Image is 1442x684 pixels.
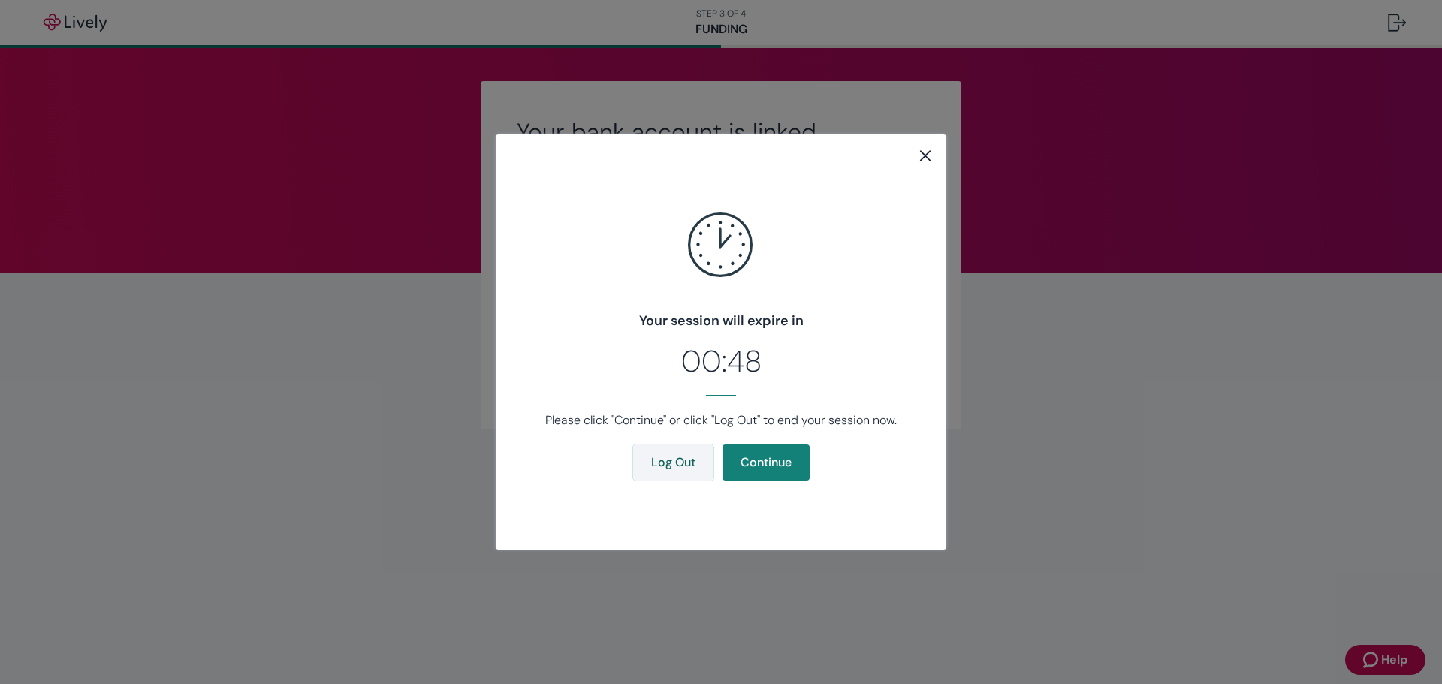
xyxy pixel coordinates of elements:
h2: 00:48 [521,339,921,384]
p: Please click "Continue" or click "Log Out" to end your session now. [536,411,906,429]
svg: close [916,146,934,164]
h4: Your session will expire in [521,311,921,331]
button: close button [916,146,934,164]
button: Continue [723,444,810,481]
button: Log Out [633,444,713,481]
svg: clock icon [661,185,781,306]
